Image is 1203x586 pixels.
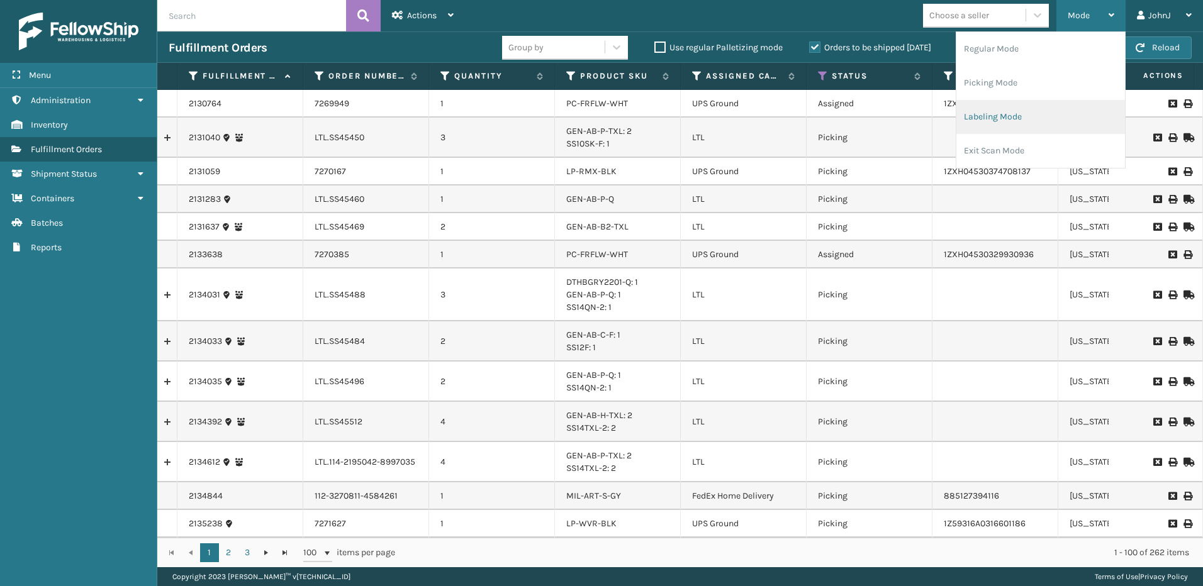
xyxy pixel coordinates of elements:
[944,490,999,501] a: 885127394116
[413,546,1189,559] div: 1 - 100 of 262 items
[1058,158,1184,185] td: [US_STATE]
[189,416,222,428] a: 2134392
[807,158,932,185] td: Picking
[31,144,102,155] span: Fulfillment Orders
[303,90,429,118] td: 7269949
[303,510,429,538] td: 7271627
[203,70,279,82] label: Fulfillment Order Id
[956,66,1125,100] li: Picking Mode
[1104,65,1191,86] span: Actions
[303,402,429,442] td: LTL.SS45512
[566,289,621,300] a: GEN-AB-P-Q: 1
[566,490,621,501] a: MIL-ART-S-GY
[1058,482,1184,510] td: [US_STATE]
[31,169,97,179] span: Shipment Status
[566,138,610,149] a: SS10SK-F: 1
[407,10,437,21] span: Actions
[1183,417,1191,426] i: Mark as Shipped
[429,362,555,402] td: 2
[189,193,221,206] a: 2131283
[1168,99,1176,108] i: Request to Be Cancelled
[807,118,932,158] td: Picking
[681,90,807,118] td: UPS Ground
[956,134,1125,168] li: Exit Scan Mode
[189,97,221,110] a: 2130764
[956,32,1125,66] li: Regular Mode
[429,268,555,321] td: 3
[944,518,1026,529] a: 1Z59316A0316601186
[303,118,429,158] td: LTL.SS45450
[429,90,555,118] td: 1
[566,98,628,109] a: PC-FRFLW-WHT
[1153,417,1161,426] i: Request to Be Cancelled
[261,548,271,558] span: Go to the next page
[807,442,932,482] td: Picking
[807,213,932,241] td: Picking
[566,277,638,287] a: DTHBGRY2201-Q: 1
[1183,167,1191,176] i: Print Label
[429,241,555,268] td: 1
[681,362,807,402] td: LTL
[807,402,932,442] td: Picking
[1183,223,1191,231] i: Mark as Shipped
[566,423,616,433] a: SS14TXL-2: 2
[706,70,782,82] label: Assigned Carrier Service
[303,213,429,241] td: LTL.SS45469
[1153,458,1161,467] i: Request to Be Cancelled
[169,40,267,55] h3: Fulfillment Orders
[1153,223,1161,231] i: Request to Be Cancelled
[1168,195,1176,204] i: Print BOL
[566,382,612,393] a: SS14QN-2: 1
[31,119,68,130] span: Inventory
[1168,250,1176,259] i: Request to Be Cancelled
[929,9,989,22] div: Choose a seller
[1058,442,1184,482] td: [US_STATE]
[1058,185,1184,213] td: [US_STATE]
[1058,321,1184,362] td: [US_STATE]
[807,185,932,213] td: Picking
[189,456,220,468] a: 2134612
[1095,572,1138,581] a: Terms of Use
[681,510,807,538] td: UPS Ground
[189,289,220,301] a: 2134031
[944,249,1034,260] a: 1ZXH04530329930936
[1058,402,1184,442] td: [US_STATE]
[807,268,932,321] td: Picking
[429,510,555,538] td: 1
[566,194,614,204] a: GEN-AB-P-Q
[580,70,656,82] label: Product SKU
[1183,519,1191,528] i: Print Label
[566,463,616,473] a: SS14TXL-2: 2
[566,329,620,340] a: GEN-AB-C-F: 1
[429,213,555,241] td: 2
[31,95,91,106] span: Administration
[944,98,1034,109] a: 1ZXH04530396756839
[189,165,220,178] a: 2131059
[303,362,429,402] td: LTL.SS45496
[303,268,429,321] td: LTL.SS45488
[681,213,807,241] td: LTL
[1183,99,1191,108] i: Print Label
[1058,510,1184,538] td: [US_STATE]
[19,13,138,50] img: logo
[681,185,807,213] td: LTL
[807,482,932,510] td: Picking
[1183,250,1191,259] i: Print Label
[1168,337,1176,346] i: Print BOL
[31,242,62,253] span: Reports
[257,543,276,562] a: Go to the next page
[1153,195,1161,204] i: Request to Be Cancelled
[303,482,429,510] td: 112-3270811-4584261
[1168,377,1176,386] i: Print BOL
[1153,133,1161,142] i: Request to Be Cancelled
[566,249,628,260] a: PC-FRFLW-WHT
[566,410,632,421] a: GEN-AB-H-TXL: 2
[280,548,290,558] span: Go to the last page
[1183,458,1191,467] i: Mark as Shipped
[566,126,632,136] a: GEN-AB-P-TXL: 2
[1068,10,1090,21] span: Mode
[681,241,807,268] td: UPS Ground
[832,70,908,82] label: Status
[189,375,222,388] a: 2134035
[654,42,783,53] label: Use regular Palletizing mode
